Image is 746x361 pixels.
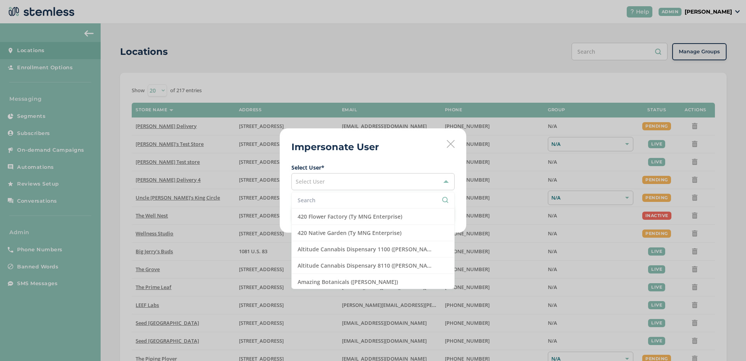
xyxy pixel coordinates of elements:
[292,274,454,290] li: Amazing Botanicals ([PERSON_NAME])
[292,225,454,241] li: 420 Native Garden (Ty MNG Enterprise)
[296,178,325,185] span: Select User
[292,209,454,225] li: 420 Flower Factory (Ty MNG Enterprise)
[298,196,448,204] input: Search
[292,241,454,258] li: Altitude Cannabis Dispensary 1100 ([PERSON_NAME])
[707,324,746,361] iframe: Chat Widget
[292,258,454,274] li: Altitude Cannabis Dispensary 8110 ([PERSON_NAME])
[291,140,379,154] h2: Impersonate User
[291,163,455,172] label: Select User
